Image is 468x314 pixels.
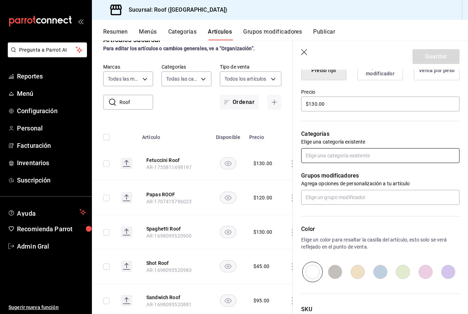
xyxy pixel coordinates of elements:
div: $ 130.00 [253,228,272,235]
span: Todas las categorías, Sin categoría [166,75,198,82]
button: Pregunta a Parrot AI [8,42,87,57]
span: AR-1698095520881 [146,302,192,307]
button: Categorías [168,28,197,40]
button: availability-product [220,260,236,272]
p: Color [301,225,460,233]
button: availability-product [220,192,236,204]
label: Marcas [103,64,153,69]
span: Facturación [17,141,86,150]
button: Menús [139,28,157,40]
label: Tipo de venta [220,64,281,69]
span: AR-1755811498197 [146,164,192,170]
button: Publicar [313,28,335,40]
p: Elige una categoría existente [301,138,460,145]
th: Precio [245,124,281,146]
span: Sugerir nueva función [8,304,86,311]
button: actions [289,263,296,270]
a: Pregunta a Parrot AI [5,51,87,59]
button: edit-product-location [146,260,203,267]
div: $ 95.00 [253,297,269,304]
span: Ayuda [17,208,77,216]
button: edit-product-location [146,225,203,232]
span: Admin Gral [17,242,86,251]
button: Opción de modificador [357,60,403,80]
button: edit-product-location [146,191,203,198]
div: navigation tabs [103,28,468,40]
span: Inventarios [17,158,86,168]
button: Resumen [103,28,128,40]
span: Pregunta a Parrot AI [19,46,76,54]
p: Grupos modificadores [301,171,460,180]
button: availability-product [220,295,236,307]
p: Categorías [301,130,460,138]
span: AR-1698095520900 [146,233,192,239]
button: actions [289,229,296,236]
button: edit-product-location [146,157,203,164]
button: Venta por peso [414,60,460,80]
span: AR-1698095520983 [146,267,192,273]
div: $ 120.00 [253,194,272,201]
button: open_drawer_menu [78,18,83,24]
p: SKU [301,305,460,314]
input: Buscar artículo [119,95,153,109]
span: Todas las marcas, Sin marca [108,75,140,82]
p: Elige un color para resaltar la casilla del artículo, esto solo se verá reflejado en el punto de ... [301,236,460,250]
strong: Para editar los artículos o cambios generales, ve a “Organización”. [103,46,255,51]
span: Configuración [17,106,86,116]
p: Agrega opciones de personalización a tu artículo [301,180,460,187]
button: Artículos [208,28,232,40]
button: actions [289,194,296,202]
th: Disponible [211,124,245,146]
label: Categorías [162,64,211,69]
button: actions [289,297,296,304]
input: Elige un grupo modificador [301,190,460,205]
div: $ 45.00 [253,263,269,270]
button: availability-product [220,226,236,238]
button: Ordenar [220,95,259,110]
button: Precio fijo [301,60,346,80]
span: Personal [17,123,86,133]
span: AR-1707415796023 [146,199,192,204]
span: Todos los artículos [224,75,267,82]
h3: Sucursal: Roof ([GEOGRAPHIC_DATA]) [123,6,227,14]
span: Menú [17,89,86,98]
button: edit-product-location [146,294,203,301]
th: Artículo [138,124,211,146]
span: Recomienda Parrot [17,224,86,234]
span: Reportes [17,71,86,81]
button: actions [289,160,296,167]
input: Elige una categoría existente [301,148,460,163]
span: Suscripción [17,175,86,185]
input: $0.00 [301,97,460,111]
button: availability-product [220,157,236,169]
div: $ 130.00 [253,160,272,167]
button: Grupos modificadores [243,28,302,40]
label: Precio [301,89,460,94]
